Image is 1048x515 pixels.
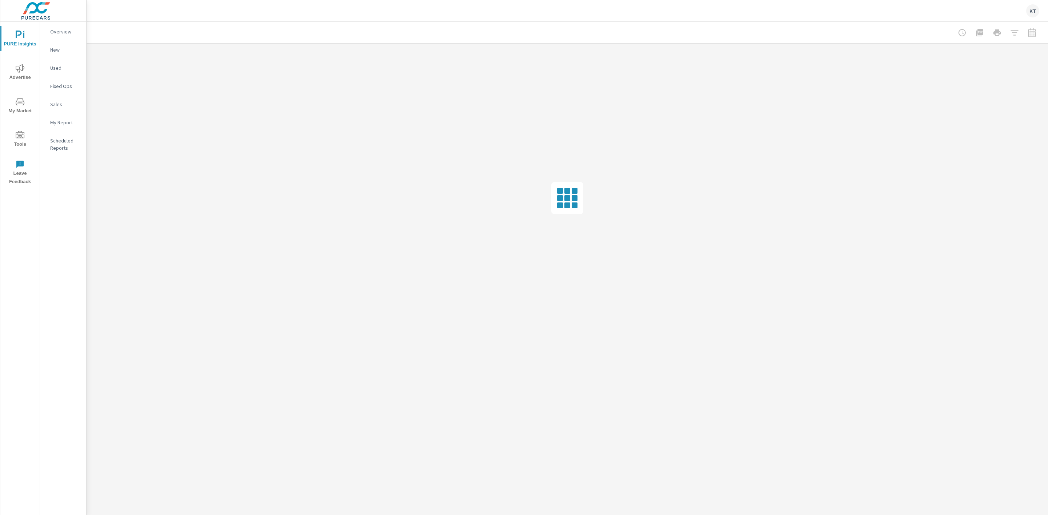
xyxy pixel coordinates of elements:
p: Sales [50,101,80,108]
div: New [40,44,86,55]
p: New [50,46,80,53]
div: Fixed Ops [40,81,86,92]
div: Overview [40,26,86,37]
div: Sales [40,99,86,110]
div: nav menu [0,22,40,189]
span: Tools [3,131,37,149]
div: Used [40,63,86,73]
span: Advertise [3,64,37,82]
p: Fixed Ops [50,83,80,90]
p: Used [50,64,80,72]
p: My Report [50,119,80,126]
div: KT [1026,4,1039,17]
div: My Report [40,117,86,128]
span: PURE Insights [3,31,37,48]
span: Leave Feedback [3,160,37,186]
p: Scheduled Reports [50,137,80,152]
div: Scheduled Reports [40,135,86,153]
p: Overview [50,28,80,35]
span: My Market [3,97,37,115]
